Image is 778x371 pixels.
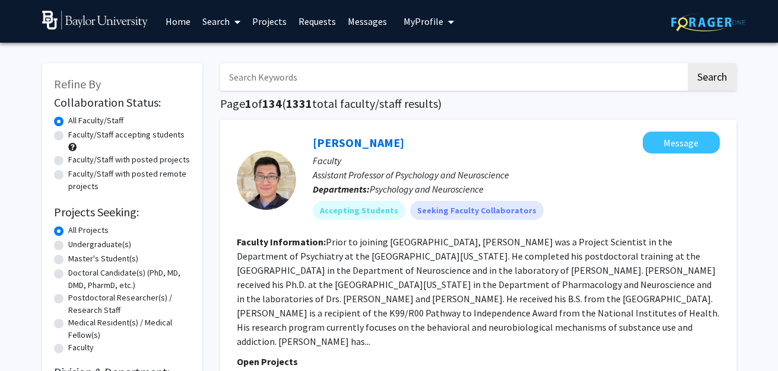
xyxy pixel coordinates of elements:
[42,11,148,30] img: Baylor University Logo
[68,316,190,341] label: Medical Resident(s) / Medical Fellow(s)
[237,236,326,248] b: Faculty Information:
[68,153,190,166] label: Faculty/Staff with posted projects
[313,153,720,168] p: Faculty
[245,96,252,111] span: 1
[643,132,720,153] button: Message Jacques Nguyen
[237,354,720,369] p: Open Projects
[68,114,123,127] label: All Faculty/Staff
[220,63,686,91] input: Search Keywords
[313,183,370,195] b: Departments:
[68,292,190,316] label: Postdoctoral Researcher(s) / Research Staff
[262,96,282,111] span: 134
[160,1,196,42] a: Home
[68,238,131,251] label: Undergraduate(s)
[220,97,736,111] h1: Page of ( total faculty/staff results)
[68,252,138,265] label: Master's Student(s)
[286,96,312,111] span: 1331
[54,205,190,219] h2: Projects Seeking:
[404,15,443,27] span: My Profile
[68,341,94,354] label: Faculty
[68,267,190,292] label: Doctoral Candidate(s) (PhD, MD, DMD, PharmD, etc.)
[293,1,342,42] a: Requests
[313,201,405,220] mat-chip: Accepting Students
[237,236,719,347] fg-read-more: Prior to joining [GEOGRAPHIC_DATA], [PERSON_NAME] was a Project Scientist in the Department of Ps...
[68,129,185,141] label: Faculty/Staff accepting students
[54,95,190,110] h2: Collaboration Status:
[370,183,484,195] span: Psychology and Neuroscience
[342,1,393,42] a: Messages
[54,76,101,91] span: Refine By
[313,135,404,150] a: [PERSON_NAME]
[196,1,246,42] a: Search
[246,1,293,42] a: Projects
[68,224,109,236] label: All Projects
[671,13,745,31] img: ForagerOne Logo
[313,168,720,182] p: Assistant Professor of Psychology and Neuroscience
[688,63,736,91] button: Search
[68,168,190,193] label: Faculty/Staff with posted remote projects
[410,201,544,220] mat-chip: Seeking Faculty Collaborators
